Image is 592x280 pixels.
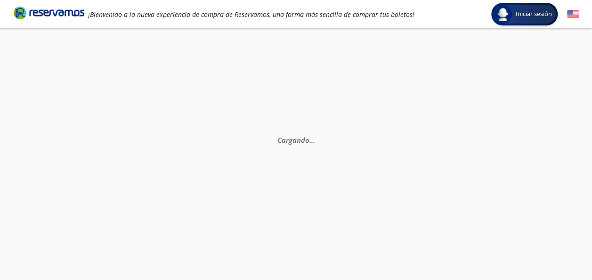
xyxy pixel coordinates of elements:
a: Brand Logo [14,6,84,23]
span: . [309,135,311,145]
span: Iniciar sesión [512,9,556,19]
span: . [311,135,313,145]
em: Cargando [277,135,315,145]
i: Brand Logo [14,6,84,20]
span: . [313,135,315,145]
em: ¡Bienvenido a la nueva experiencia de compra de Reservamos, una forma más sencilla de comprar tus... [88,10,414,19]
button: English [567,8,579,20]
